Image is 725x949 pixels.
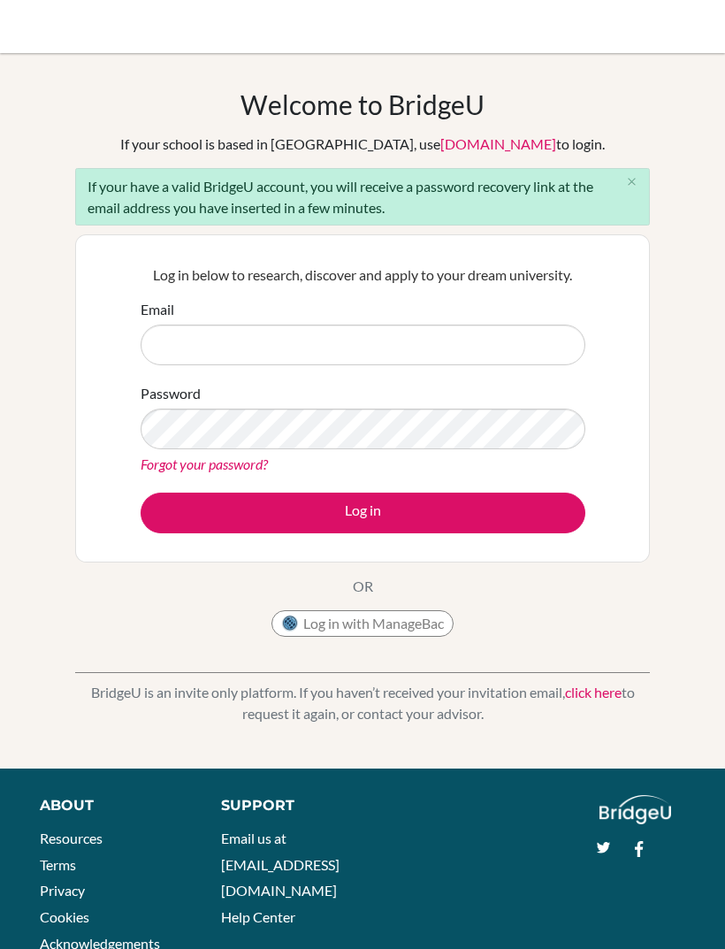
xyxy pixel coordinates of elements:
label: Email [141,299,174,320]
a: Cookies [40,908,89,925]
label: Password [141,383,201,404]
a: Resources [40,830,103,846]
a: Forgot your password? [141,455,268,472]
h1: Welcome to BridgeU [240,88,485,120]
p: Log in below to research, discover and apply to your dream university. [141,264,585,286]
img: logo_white@2x-f4f0deed5e89b7ecb1c2cc34c3e3d731f90f0f143d5ea2071677605dd97b5244.png [599,795,671,824]
div: If your school is based in [GEOGRAPHIC_DATA], use to login. [120,134,605,155]
button: Log in with ManageBac [271,610,454,637]
p: OR [353,576,373,597]
div: About [40,795,181,816]
a: Help Center [221,908,295,925]
a: click here [565,684,622,700]
div: If your have a valid BridgeU account, you will receive a password recovery link at the email addr... [75,168,650,226]
div: Support [221,795,347,816]
a: Privacy [40,882,85,899]
i: close [625,175,638,188]
button: Close [614,169,649,195]
a: Terms [40,856,76,873]
a: [DOMAIN_NAME] [440,135,556,152]
a: Email us at [EMAIL_ADDRESS][DOMAIN_NAME] [221,830,340,899]
button: Log in [141,493,585,533]
p: BridgeU is an invite only platform. If you haven’t received your invitation email, to request it ... [75,682,650,724]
